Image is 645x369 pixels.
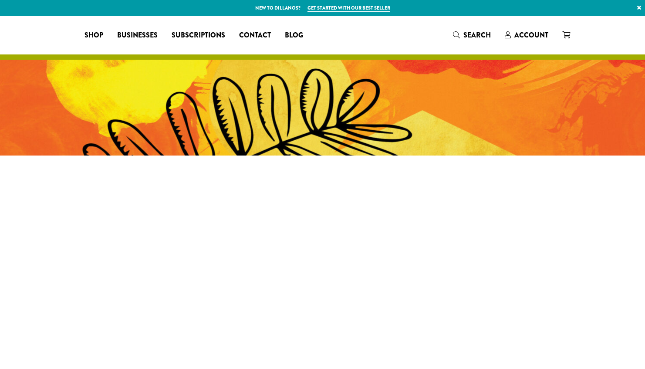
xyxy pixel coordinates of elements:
span: Subscriptions [172,30,225,41]
span: Blog [285,30,303,41]
a: Search [446,28,498,42]
span: Search [463,30,491,40]
span: Shop [84,30,103,41]
a: Shop [78,28,110,42]
a: Get started with our best seller [307,4,390,12]
span: Account [514,30,548,40]
span: Businesses [117,30,158,41]
span: Contact [239,30,271,41]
